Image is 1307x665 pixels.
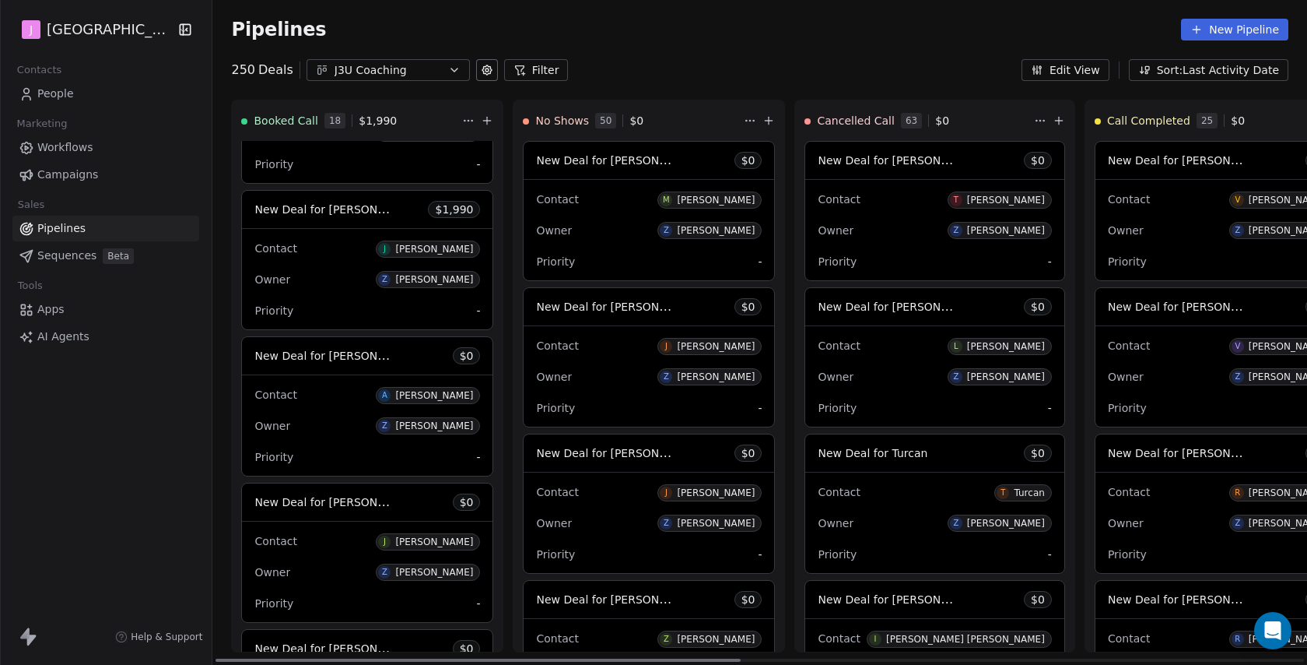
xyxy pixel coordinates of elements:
span: Deals [258,61,293,79]
span: Priority [536,255,575,268]
a: People [12,81,199,107]
div: [PERSON_NAME] [395,420,473,431]
span: Apps [37,301,65,318]
span: New Deal for [PERSON_NAME] [536,153,700,167]
div: New Deal for [PERSON_NAME]$0ContactA[PERSON_NAME]OwnerZ[PERSON_NAME]Priority- [241,336,493,477]
div: T [1000,487,1005,499]
span: New Deal for [PERSON_NAME] [818,153,982,167]
span: 25 [1197,113,1218,128]
span: Priority [1108,548,1147,561]
div: New Deal for [PERSON_NAME]$1,990ContactJ[PERSON_NAME]OwnerZ[PERSON_NAME]Priority- [241,190,493,330]
span: - [758,400,762,416]
span: Owner [254,420,290,432]
span: $ 0 [741,299,755,315]
span: $ 0 [1031,153,1045,168]
div: [PERSON_NAME] [967,371,1045,382]
span: - [476,596,480,611]
a: AI Agents [12,324,199,350]
span: Priority [818,402,857,414]
span: Priority [254,304,293,317]
span: Contact [536,486,578,498]
div: Z [664,224,669,237]
div: [PERSON_NAME] [395,274,473,285]
span: $ 1,990 [435,202,473,217]
span: New Deal for [PERSON_NAME] [1108,592,1272,607]
span: Sequences [37,248,96,264]
span: No Shows [535,113,589,128]
span: Priority [818,255,857,268]
span: $ 0 [1031,445,1045,461]
div: Booked Call18$1,990 [241,100,459,141]
div: A [382,389,387,402]
div: Z [382,273,387,286]
span: $ 0 [460,494,474,510]
div: New Deal for [PERSON_NAME]$0ContactM[PERSON_NAME]OwnerZ[PERSON_NAME]Priority- [523,141,775,281]
span: $ 0 [741,445,755,461]
span: Contact [1108,632,1150,645]
span: Priority [1108,255,1147,268]
span: - [758,547,762,562]
span: Owner [536,517,572,530]
span: Owner [818,517,853,530]
div: New Deal for [PERSON_NAME]$0ContactJ[PERSON_NAME]OwnerZ[PERSON_NAME]Priority- [523,434,775,574]
span: Contact [1108,193,1150,206]
div: New Deal for [PERSON_NAME]$0ContactJ[PERSON_NAME]OwnerZ[PERSON_NAME]Priority- [241,483,493,623]
span: Pipelines [231,19,326,40]
div: M [663,194,670,206]
span: Contact [254,242,296,255]
div: [PERSON_NAME] [967,518,1045,529]
div: [PERSON_NAME] [677,487,755,498]
div: Z [664,517,669,530]
a: Apps [12,297,199,322]
span: [GEOGRAPHIC_DATA] [47,19,174,40]
span: - [476,449,480,465]
span: $ 0 [460,348,474,364]
span: - [1048,547,1052,562]
span: $ 0 [935,113,949,128]
div: No Shows50$0 [523,100,741,141]
button: New Pipeline [1181,19,1288,40]
span: - [476,157,480,172]
span: $ 0 [1031,299,1045,315]
span: Beta [103,248,134,264]
div: Z [953,224,958,237]
a: Workflows [12,135,199,160]
div: Z [1235,371,1240,383]
span: Contact [1108,340,1150,352]
span: Cancelled Call [817,113,894,128]
span: New Deal for [PERSON_NAME] [254,494,419,509]
span: 18 [324,113,345,128]
a: Pipelines [12,216,199,241]
span: Workflows [37,139,93,156]
span: New Deal for [PERSON_NAME] [254,202,419,216]
span: Priority [254,158,293,171]
span: New Deal for Turcan [818,447,927,459]
div: New Deal for [PERSON_NAME]$0ContactL[PERSON_NAME]OwnerZ[PERSON_NAME]Priority- [804,287,1064,427]
span: New Deal for [PERSON_NAME] [1108,153,1272,167]
span: Contact [818,486,860,498]
div: J [384,536,386,548]
span: Contact [536,193,578,206]
span: - [1048,400,1052,416]
span: Owner [1108,371,1144,383]
div: [PERSON_NAME] [677,225,755,236]
span: Priority [536,548,575,561]
span: New Deal for [PERSON_NAME] [254,641,419,656]
button: Filter [504,59,569,81]
div: [PERSON_NAME] [967,195,1045,206]
div: R [1235,487,1240,499]
a: Help & Support [115,631,202,643]
span: - [758,254,762,269]
div: New Deal for [PERSON_NAME]$0ContactJ[PERSON_NAME]OwnerZ[PERSON_NAME]Priority- [523,287,775,427]
span: $ 0 [460,641,474,656]
span: Contact [818,632,860,645]
div: [PERSON_NAME] [395,244,473,255]
div: R [1235,633,1240,646]
div: Z [953,517,958,530]
span: New Deal for [PERSON_NAME] [1108,445,1272,460]
span: Contact [818,193,860,206]
div: J [665,487,668,499]
div: [PERSON_NAME] [677,634,755,645]
span: 63 [901,113,922,128]
button: Edit View [1021,59,1109,81]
